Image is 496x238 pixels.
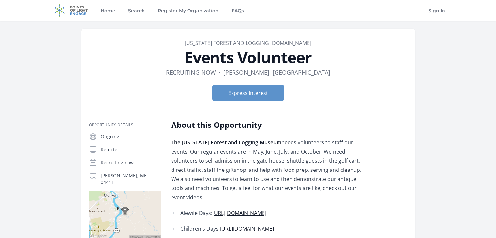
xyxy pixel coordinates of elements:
li: Children's Days: [171,224,362,233]
p: Recruiting now [101,159,161,166]
div: • [218,68,221,77]
h1: Events Volunteer [89,50,407,65]
p: Ongoing [101,133,161,140]
dd: [PERSON_NAME], [GEOGRAPHIC_DATA] [223,68,330,77]
button: Express Interest [212,85,284,101]
h2: About this Opportunity [171,120,362,130]
dd: Recruiting now [166,68,216,77]
li: Alewife Days: [171,208,362,217]
p: Remote [101,146,161,153]
h3: Opportunity Details [89,122,161,127]
p: [PERSON_NAME], ME 04411 [101,172,161,186]
a: [URL][DOMAIN_NAME] [220,225,274,232]
a: [US_STATE] Forest and Logging [DOMAIN_NAME] [185,39,311,47]
strong: The [US_STATE] Forest and Logging Museum [171,139,281,146]
p: needs volunteers to staff our events. Our regular events are in May, June, July, and October. We ... [171,138,362,202]
a: [URL][DOMAIN_NAME] [212,209,266,216]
